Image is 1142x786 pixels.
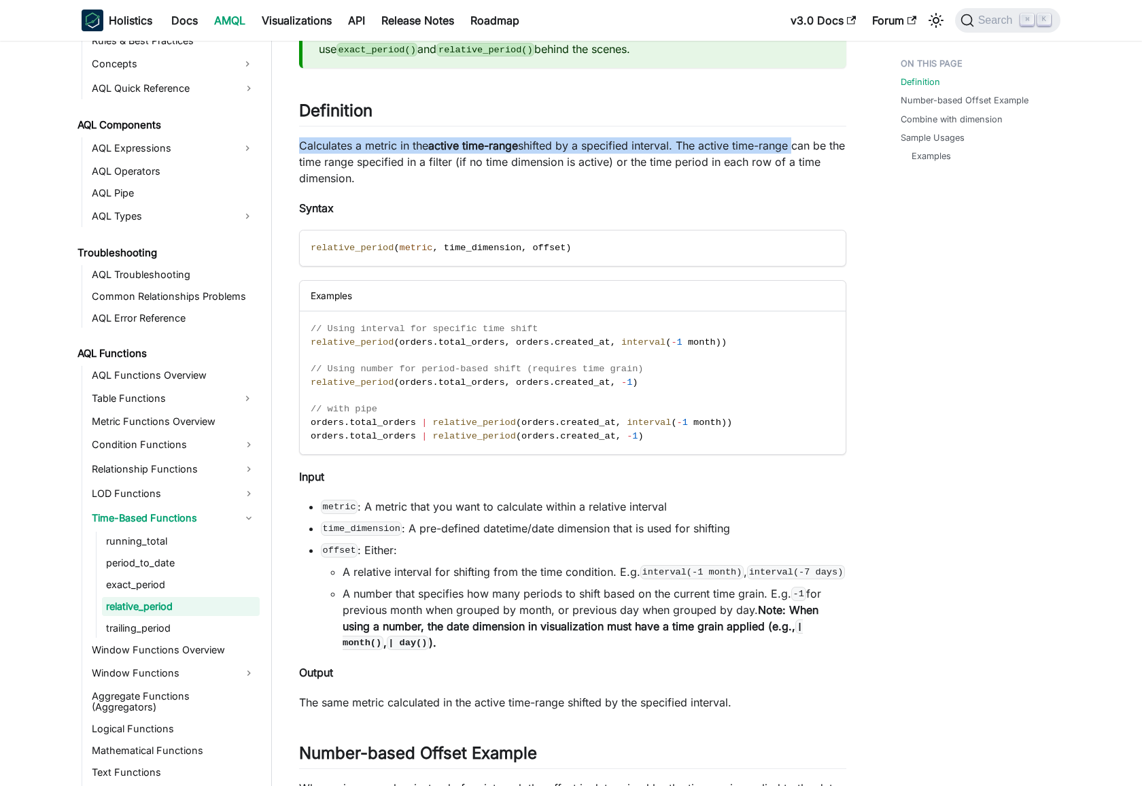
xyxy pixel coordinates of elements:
span: relative_period [311,377,394,388]
a: relative_period [102,597,260,616]
code: -1 [791,587,806,600]
a: LOD Functions [88,483,260,505]
button: Expand sidebar category 'AQL Types' [235,205,260,227]
code: metric [321,500,358,513]
span: total_orders [349,417,416,428]
a: AQL Expressions [88,137,235,159]
span: created_at [560,431,616,441]
span: orders [400,337,433,347]
button: Switch between dark and light mode (currently light mode) [925,10,947,31]
span: , [610,337,616,347]
span: ( [394,243,399,253]
a: Text Functions [88,763,260,782]
li: : A pre-defined datetime/date dimension that is used for shifting [321,520,846,536]
li: A relative interval for shifting from the time condition. E.g. , [343,564,846,580]
p: Calculates a metric in the shifted by a specified interval. The active time-range can be the time... [299,137,846,186]
a: AQL Pipe [88,184,260,203]
span: created_at [555,337,610,347]
a: Table Functions [88,388,235,409]
span: ( [665,337,671,347]
a: Visualizations [254,10,340,31]
a: Release Notes [373,10,462,31]
span: ) [638,431,643,441]
span: - [621,377,627,388]
span: 1 [632,431,638,441]
span: orders [521,417,555,428]
a: Mathematical Functions [88,741,260,760]
span: . [344,417,349,428]
span: ) [566,243,571,253]
span: . [433,337,438,347]
a: v3.0 Docs [782,10,864,31]
button: Search (Command+K) [955,8,1060,33]
span: , [521,243,527,253]
span: month [688,337,716,347]
span: ( [671,417,676,428]
span: - [677,417,682,428]
a: Condition Functions [88,434,260,456]
span: , [610,377,616,388]
a: Sample Usages [901,131,965,144]
span: orders [311,417,344,428]
a: period_to_date [102,553,260,573]
strong: active time-range [428,139,518,152]
a: Rules & Best Practices [88,31,260,50]
a: Metric Functions Overview [88,412,260,431]
code: offset [321,543,358,557]
button: Expand sidebar category 'Concepts' [235,53,260,75]
a: Forum [864,10,924,31]
span: orders [516,337,549,347]
span: ) [721,337,727,347]
span: ( [394,377,399,388]
a: trailing_period [102,619,260,638]
kbd: ⌘ [1020,14,1034,26]
h2: Number-based Offset Example [299,743,846,769]
code: relative_period() [436,43,534,56]
code: time_dimension [321,522,402,535]
span: orders [516,377,549,388]
a: Window Functions Overview [88,640,260,660]
span: ( [516,417,521,428]
span: . [555,431,560,441]
button: Expand sidebar category 'Table Functions' [235,388,260,409]
span: ) [727,417,732,428]
a: Number-based Offset Example [901,94,1028,107]
span: , [505,337,511,347]
span: offset [532,243,566,253]
a: AQL Error Reference [88,309,260,328]
span: ( [394,337,399,347]
a: AQL Troubleshooting [88,265,260,284]
span: Search [974,14,1021,27]
span: . [555,417,560,428]
span: - [671,337,676,347]
span: . [344,431,349,441]
a: AQL Types [88,205,235,227]
strong: Syntax [299,201,334,215]
a: API [340,10,373,31]
kbd: K [1037,14,1051,26]
span: interval [621,337,665,347]
span: relative_period [433,431,516,441]
span: ) [632,377,638,388]
a: Aggregate Functions (Aggregators) [88,687,260,717]
span: ( [516,431,521,441]
b: Holistics [109,12,152,29]
span: , [505,377,511,388]
strong: Note: When using a number, the date dimension in visualization must have a time grain applied (e.... [343,603,818,649]
a: Troubleshooting [73,243,260,262]
span: 1 [682,417,688,428]
a: Relationship Functions [88,458,260,480]
span: // Using interval for specific time shift [311,324,538,334]
a: AQL Operators [88,162,260,181]
span: ) [721,417,727,428]
a: Common Relationships Problems [88,287,260,306]
span: 1 [627,377,632,388]
span: created_at [555,377,610,388]
a: AQL Functions Overview [88,366,260,385]
span: month [693,417,721,428]
code: exact_period() [336,43,417,56]
button: Expand sidebar category 'AQL Expressions' [235,137,260,159]
a: Combine with dimension [901,113,1003,126]
div: Examples [300,281,846,311]
span: total_orders [438,337,505,347]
